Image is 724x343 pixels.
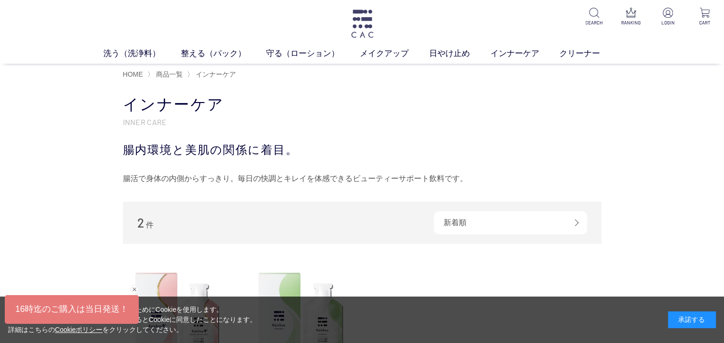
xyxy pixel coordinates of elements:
[137,215,144,230] span: 2
[350,10,375,38] img: logo
[194,70,236,78] a: インナーケア
[123,70,143,78] a: HOME
[266,47,360,60] a: 守る（ローション）
[490,47,560,60] a: インナーケア
[693,19,716,26] p: CART
[196,70,236,78] span: インナーケア
[582,19,606,26] p: SEARCH
[123,171,601,186] div: 腸活で身体の内側からすっきり。毎日の快調とキレイを体感できるビューティーサポート飲料です。
[656,19,679,26] p: LOGIN
[123,141,601,159] div: 腸内環境と美肌の関係に着目。
[619,19,643,26] p: RANKING
[668,311,716,328] div: 承諾する
[187,70,238,79] li: 〉
[619,8,643,26] a: RANKING
[582,8,606,26] a: SEARCH
[147,70,185,79] li: 〉
[156,70,183,78] span: 商品一覧
[656,8,679,26] a: LOGIN
[429,47,490,60] a: 日やけ止め
[103,47,181,60] a: 洗う（洗浄料）
[55,326,103,333] a: Cookieポリシー
[434,211,587,234] div: 新着順
[123,117,601,127] p: INNER CARE
[693,8,716,26] a: CART
[123,94,601,115] h1: インナーケア
[559,47,621,60] a: クリーナー
[360,47,429,60] a: メイクアップ
[146,221,154,229] span: 件
[181,47,267,60] a: 整える（パック）
[154,70,183,78] a: 商品一覧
